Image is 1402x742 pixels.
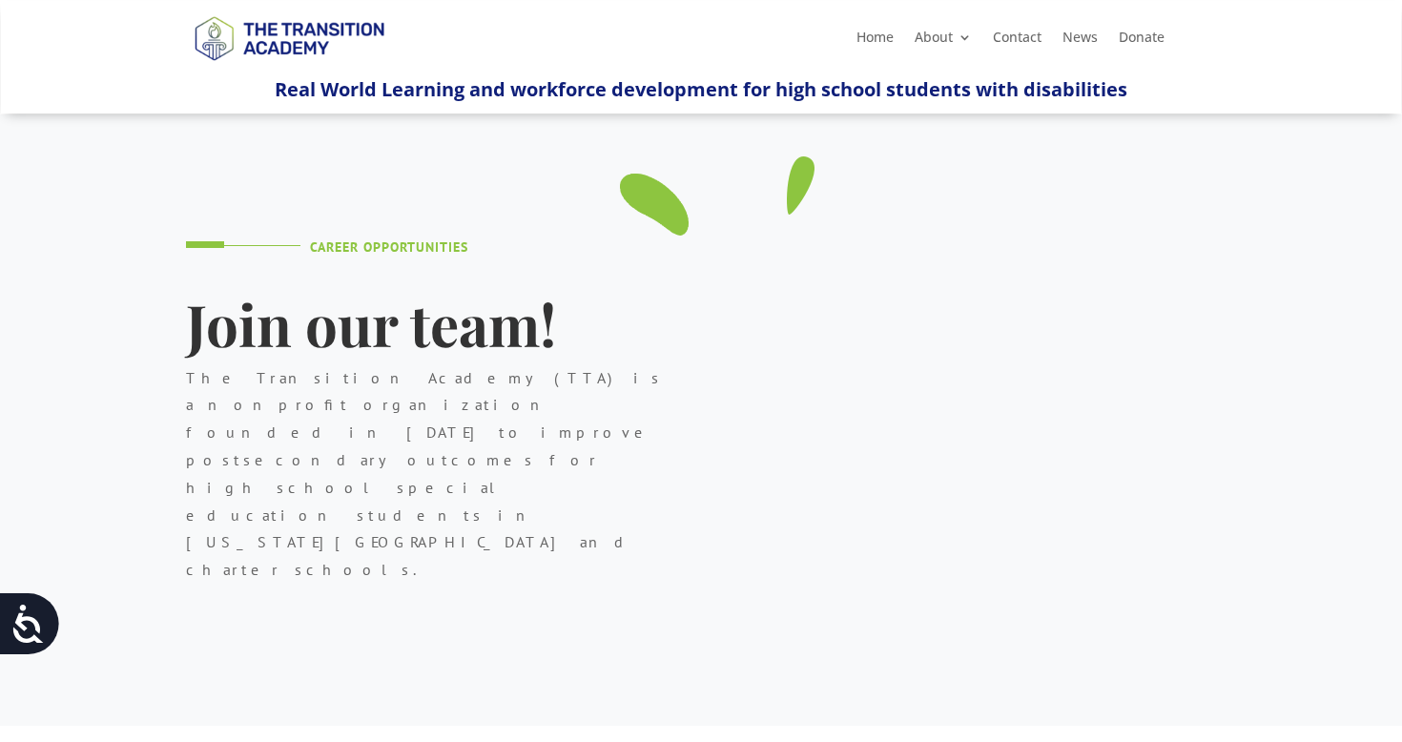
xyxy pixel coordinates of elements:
a: Logo-Noticias [186,57,392,75]
a: Contact [993,31,1041,52]
a: Donate [1119,31,1165,52]
h4: Career Opportunities [310,240,672,263]
img: TTA Brand_TTA Primary Logo_Horizontal_Light BG [186,4,392,72]
h1: Join our team! [186,292,672,364]
a: News [1062,31,1098,52]
p: The Transition Academy (TTA) is a nonprofit organization founded in [DATE] to improve postseconda... [186,364,672,584]
a: Home [856,31,894,52]
img: tutor-09_green [620,156,814,236]
a: About [915,31,972,52]
span: Real World Learning and workforce development for high school students with disabilities [275,76,1127,102]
